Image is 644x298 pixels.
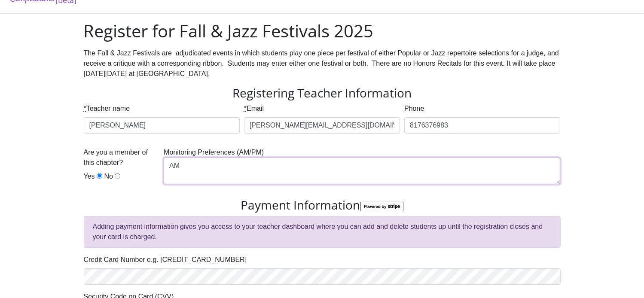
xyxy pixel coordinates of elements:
[244,103,264,114] label: Email
[244,105,247,112] abbr: required
[84,86,561,100] h3: Registering Teacher Information
[404,103,424,114] label: Phone
[84,255,247,265] label: Credit Card Number e.g. [CREDIT_CARD_NUMBER]
[104,171,113,182] label: No
[84,171,95,182] label: Yes
[84,216,561,248] div: Adding payment information gives you access to your teacher dashboard where you can add and delet...
[162,147,562,191] div: Monitoring Preferences (AM/PM)
[84,103,130,114] label: Teacher name
[360,202,403,212] img: StripeBadge-6abf274609356fb1c7d224981e4c13d8e07f95b5cc91948bd4e3604f74a73e6b.png
[84,147,160,168] label: Are you a member of this chapter?
[84,105,86,112] abbr: required
[84,198,561,213] h3: Payment Information
[84,21,561,41] h1: Register for Fall & Jazz Festivals 2025
[84,48,561,79] div: The Fall & Jazz Festivals are adjudicated events in which students play one piece per festival of...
